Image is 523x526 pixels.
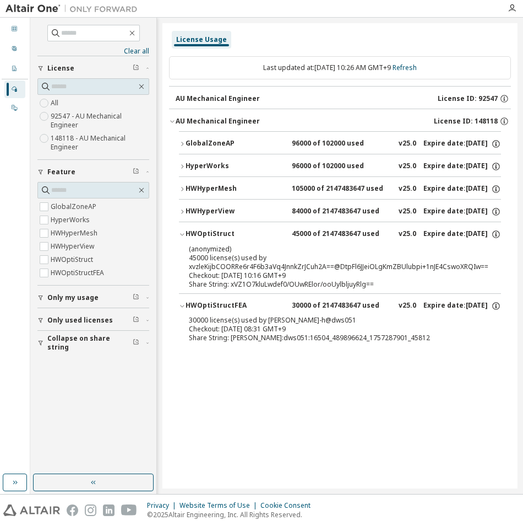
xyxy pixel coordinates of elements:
label: HWOptiStructFEA [51,266,106,280]
div: v25.0 [399,184,416,194]
span: License ID: 92547 [438,94,498,103]
div: HWOptiStructFEA [186,301,285,311]
div: 96000 of 102000 used [292,162,391,171]
button: Collapse on share string [37,331,149,355]
span: Clear filter [133,316,139,325]
div: Share String: [PERSON_NAME]:dws051:16504_489896624_1757287901_45812 [189,334,465,342]
div: Company Profile [4,60,25,78]
div: Share String: xVZ1O7kluLwdef0/OUwRElor/ooUylbljuyRlg== [189,280,465,289]
div: Expire date: [DATE] [423,207,501,217]
div: 30000 of 2147483647 used [292,301,391,311]
img: youtube.svg [121,504,137,516]
span: Clear filter [133,293,139,302]
p: (anonymized) [189,244,465,254]
div: 96000 of 102000 used [292,139,391,149]
span: License ID: 148118 [434,117,498,126]
div: Expire date: [DATE] [423,301,501,311]
div: AU Mechanical Engineer [176,117,260,126]
div: HWHyperView [186,207,285,217]
div: HWHyperMesh [186,184,285,194]
button: Only my usage [37,286,149,310]
div: v25.0 [399,229,416,239]
div: Expire date: [DATE] [423,162,501,171]
div: v25.0 [399,207,416,217]
button: Feature [37,160,149,184]
span: Feature [47,168,75,176]
div: Privacy [147,501,179,510]
div: Checkout: [DATE] 10:16 GMT+9 [189,271,465,280]
div: 45000 license(s) used by xvzleKijbCOORRe6r4F6b3aVq4JnnkZrJCuh2A==@DtpFl6JJeiOLgKmZBUlubpi+1nJE4Cs... [189,244,465,271]
label: HyperWorks [51,213,92,227]
div: Expire date: [DATE] [423,184,501,194]
div: User Profile [4,40,25,58]
img: altair_logo.svg [3,504,60,516]
label: 148118 - AU Mechanical Engineer [51,132,149,154]
div: HWOptiStruct [186,229,285,239]
label: HWOptiStruct [51,253,95,266]
button: HyperWorks96000 of 102000 usedv25.0Expire date:[DATE] [179,154,501,179]
div: License Usage [176,35,227,44]
button: GlobalZoneAP96000 of 102000 usedv25.0Expire date:[DATE] [179,132,501,156]
button: HWOptiStruct45000 of 2147483647 usedv25.0Expire date:[DATE] [179,222,501,246]
a: Refresh [393,63,417,72]
img: facebook.svg [67,504,78,516]
div: Dashboard [4,20,25,38]
div: AU Mechanical Engineer [176,94,260,103]
span: Clear filter [133,339,139,347]
div: Cookie Consent [260,501,317,510]
span: Clear filter [133,168,139,176]
div: Managed [4,80,25,98]
label: 92547 - AU Mechanical Engineer [51,110,149,132]
button: Only used licenses [37,308,149,332]
a: Clear all [37,47,149,56]
div: 105000 of 2147483647 used [292,184,391,194]
div: Expire date: [DATE] [423,139,501,149]
div: 45000 of 2147483647 used [292,229,391,239]
label: HWHyperView [51,240,96,253]
span: Clear filter [133,64,139,73]
button: AU Mechanical EngineerLicense ID: 148118 [169,109,511,133]
button: HWOptiStructFEA30000 of 2147483647 usedv25.0Expire date:[DATE] [179,294,501,318]
button: HWHyperMesh105000 of 2147483647 usedv25.0Expire date:[DATE] [179,177,501,201]
div: 84000 of 2147483647 used [292,207,391,217]
label: GlobalZoneAP [51,200,99,213]
p: © 2025 Altair Engineering, Inc. All Rights Reserved. [147,510,317,519]
div: On Prem [4,99,25,117]
div: GlobalZoneAP [186,139,285,149]
img: linkedin.svg [103,504,115,516]
label: All [51,96,61,110]
div: Last updated at: [DATE] 10:26 AM GMT+9 [169,56,511,79]
button: License [37,56,149,80]
div: v25.0 [399,301,416,311]
button: HWHyperView84000 of 2147483647 usedv25.0Expire date:[DATE] [179,200,501,224]
span: Only my usage [47,293,99,302]
span: Only used licenses [47,316,113,325]
div: Expire date: [DATE] [423,229,501,239]
div: Checkout: [DATE] 08:31 GMT+9 [189,325,465,334]
span: Collapse on share string [47,334,133,352]
button: AU Mechanical EngineerLicense ID: 92547 [176,87,511,111]
span: License [47,64,74,73]
div: v25.0 [399,139,416,149]
div: v25.0 [399,162,416,171]
label: HWHyperMesh [51,227,100,240]
div: Website Terms of Use [179,501,260,510]
img: instagram.svg [85,504,96,516]
img: Altair One [6,3,143,14]
div: 30000 license(s) used by [PERSON_NAME]-h@dws051 [189,316,465,325]
div: HyperWorks [186,162,285,171]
